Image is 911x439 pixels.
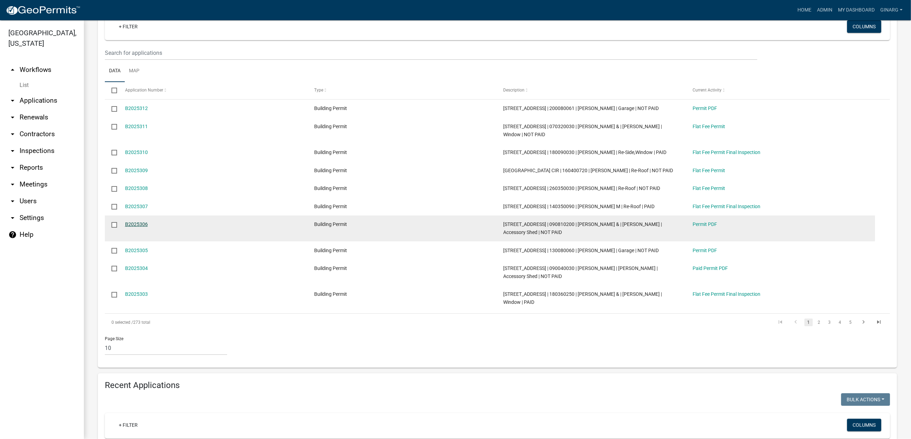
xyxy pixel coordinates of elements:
[503,221,662,235] span: 21948 MOCCASIN RD | 090810200 | SHANKS,BRIAN D & | DEBRA J SHANKS | Accessory Shed | NOT PAID
[503,124,662,137] span: 16971 810TH AVE | 070320030 | THIMMESCH,CHARLES & | PAULA THIMMESCH | Window | NOT PAID
[503,185,660,191] span: 205 MAIN ST W | 260350030 | DOBBERSTEIN,BENNETT | Re-Roof | NOT PAID
[314,185,347,191] span: Building Permit
[693,221,717,227] a: Permit PDF
[105,314,416,331] div: 273 total
[693,149,760,155] a: Flat Fee Permit Final Inspection
[503,265,658,279] span: 69509 220TH ST | 090040030 | GEHRING,PHILLIP T | ADRIENNE A CLARK | Accessory Shed | NOT PAID
[314,105,347,111] span: Building Permit
[113,20,143,33] a: + Filter
[314,204,347,209] span: Building Permit
[824,316,835,328] li: page 3
[693,291,760,297] a: Flat Fee Permit Final Inspection
[503,168,673,173] span: 85219 SOUTH ISLAND CIR | 160400720 | HOFFMAN,BARRY A | Re-Roof | NOT PAID
[125,265,148,271] a: B2025304
[841,393,890,406] button: Bulk Actions
[314,88,323,93] span: Type
[8,214,17,222] i: arrow_drop_down
[125,291,148,297] a: B2025303
[693,204,760,209] a: Flat Fee Permit Final Inspection
[125,105,148,111] a: B2025312
[497,82,686,99] datatable-header-cell: Description
[693,168,725,173] a: Flat Fee Permit
[8,231,17,239] i: help
[503,204,655,209] span: 22916 715TH AVE | 140350090 | FINKE-PIKE,GRETCHEN M | Re-Roof | PAID
[686,82,875,99] datatable-header-cell: Current Activity
[8,163,17,172] i: arrow_drop_down
[125,185,148,191] a: B2025308
[814,3,835,17] a: Admin
[835,3,877,17] a: My Dashboard
[845,316,856,328] li: page 5
[693,248,717,253] a: Permit PDF
[693,185,725,191] a: Flat Fee Permit
[314,265,347,271] span: Building Permit
[789,319,802,326] a: go to previous page
[125,60,144,82] a: Map
[847,20,881,33] button: Columns
[693,265,728,271] a: Paid Permit PDF
[693,88,722,93] span: Current Activity
[836,319,844,326] a: 4
[308,82,497,99] datatable-header-cell: Type
[795,3,814,17] a: Home
[804,319,813,326] a: 1
[693,105,717,111] a: Permit PDF
[111,320,133,325] span: 0 selected /
[113,419,143,431] a: + Filter
[847,419,881,431] button: Columns
[8,180,17,189] i: arrow_drop_down
[125,149,148,155] a: B2025310
[105,380,890,390] h4: Recent Applications
[314,221,347,227] span: Building Permit
[118,82,307,99] datatable-header-cell: Application Number
[8,96,17,105] i: arrow_drop_down
[314,124,347,129] span: Building Permit
[503,248,659,253] span: 26157 740TH AVE | 130080060 | FARROW,LEON E | Garage | NOT PAID
[846,319,855,326] a: 5
[314,291,347,297] span: Building Permit
[835,316,845,328] li: page 4
[8,197,17,205] i: arrow_drop_down
[877,3,905,17] a: ginarg
[125,88,163,93] span: Application Number
[825,319,834,326] a: 3
[815,319,823,326] a: 2
[803,316,814,328] li: page 1
[105,46,757,60] input: Search for applications
[872,319,885,326] a: go to last page
[503,149,666,155] span: 32239 760TH ST | 180090030 | CLARK,DEBORAH E | Re-Side,Window | PAID
[857,319,870,326] a: go to next page
[105,82,118,99] datatable-header-cell: Select
[125,221,148,227] a: B2025306
[503,88,525,93] span: Description
[814,316,824,328] li: page 2
[125,124,148,129] a: B2025311
[503,291,662,305] span: 28036 785TH AVE | 180360250 | RAATZ,TIMOTHY J & | HOLLY BETH RAATZ | Window | PAID
[314,149,347,155] span: Building Permit
[8,113,17,122] i: arrow_drop_down
[8,66,17,74] i: arrow_drop_up
[125,204,148,209] a: B2025307
[105,60,125,82] a: Data
[125,168,148,173] a: B2025309
[8,147,17,155] i: arrow_drop_down
[314,248,347,253] span: Building Permit
[314,168,347,173] span: Building Permit
[503,105,659,111] span: 32033 630TH AVE | 200080061 | KROEGER,BRANDON L | Garage | NOT PAID
[125,248,148,253] a: B2025305
[774,319,787,326] a: go to first page
[693,124,725,129] a: Flat Fee Permit
[8,130,17,138] i: arrow_drop_down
